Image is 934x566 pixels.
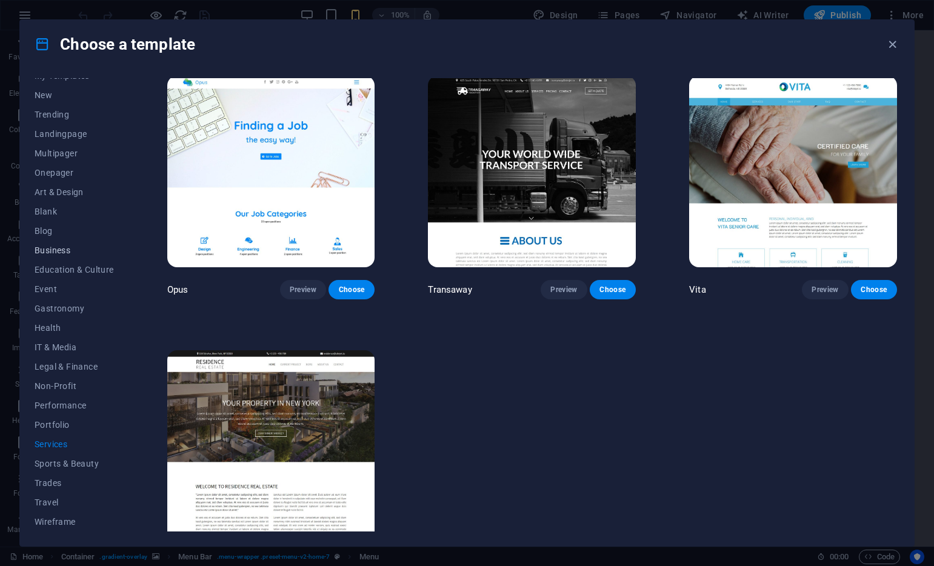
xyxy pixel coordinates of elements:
[35,396,114,415] button: Performance
[35,105,114,124] button: Trending
[35,512,114,531] button: Wireframe
[35,202,114,221] button: Blank
[290,285,316,295] span: Preview
[35,415,114,434] button: Portfolio
[590,280,636,299] button: Choose
[35,241,114,260] button: Business
[167,350,375,542] img: Residence
[689,284,706,296] p: Vita
[802,280,848,299] button: Preview
[35,207,114,216] span: Blank
[35,299,114,318] button: Gastronomy
[35,163,114,182] button: Onepager
[35,129,114,139] span: Landingpage
[35,90,114,100] span: New
[35,401,114,410] span: Performance
[35,265,114,275] span: Education & Culture
[35,454,114,473] button: Sports & Beauty
[35,434,114,454] button: Services
[550,285,577,295] span: Preview
[35,323,114,333] span: Health
[428,76,636,267] img: Transaway
[35,493,114,512] button: Travel
[35,362,114,371] span: Legal & Finance
[35,124,114,144] button: Landingpage
[35,478,114,488] span: Trades
[35,342,114,352] span: IT & Media
[329,280,375,299] button: Choose
[35,148,114,158] span: Multipager
[851,280,897,299] button: Choose
[167,76,375,267] img: Opus
[35,245,114,255] span: Business
[35,226,114,236] span: Blog
[35,85,114,105] button: New
[35,357,114,376] button: Legal & Finance
[35,221,114,241] button: Blog
[35,381,114,391] span: Non-Profit
[35,144,114,163] button: Multipager
[35,35,195,54] h4: Choose a template
[599,285,626,295] span: Choose
[35,517,114,527] span: Wireframe
[35,439,114,449] span: Services
[35,284,114,294] span: Event
[689,76,897,267] img: Vita
[812,285,838,295] span: Preview
[167,284,188,296] p: Opus
[861,285,887,295] span: Choose
[35,182,114,202] button: Art & Design
[280,280,326,299] button: Preview
[35,187,114,197] span: Art & Design
[35,498,114,507] span: Travel
[541,280,587,299] button: Preview
[338,285,365,295] span: Choose
[35,168,114,178] span: Onepager
[35,318,114,338] button: Health
[35,279,114,299] button: Event
[428,284,472,296] p: Transaway
[35,459,114,468] span: Sports & Beauty
[35,376,114,396] button: Non-Profit
[35,110,114,119] span: Trending
[35,473,114,493] button: Trades
[35,420,114,430] span: Portfolio
[35,338,114,357] button: IT & Media
[35,260,114,279] button: Education & Culture
[35,304,114,313] span: Gastronomy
